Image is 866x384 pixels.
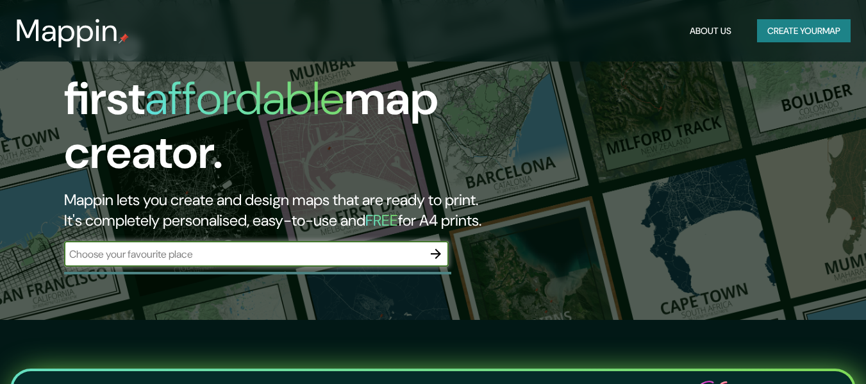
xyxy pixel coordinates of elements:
button: About Us [685,19,737,43]
input: Choose your favourite place [64,247,423,262]
h2: Mappin lets you create and design maps that are ready to print. It's completely personalised, eas... [64,190,497,231]
h1: The first map creator. [64,18,497,190]
h5: FREE [365,210,398,230]
h3: Mappin [15,13,119,49]
h1: affordable [145,69,344,128]
button: Create yourmap [757,19,851,43]
img: mappin-pin [119,33,129,44]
